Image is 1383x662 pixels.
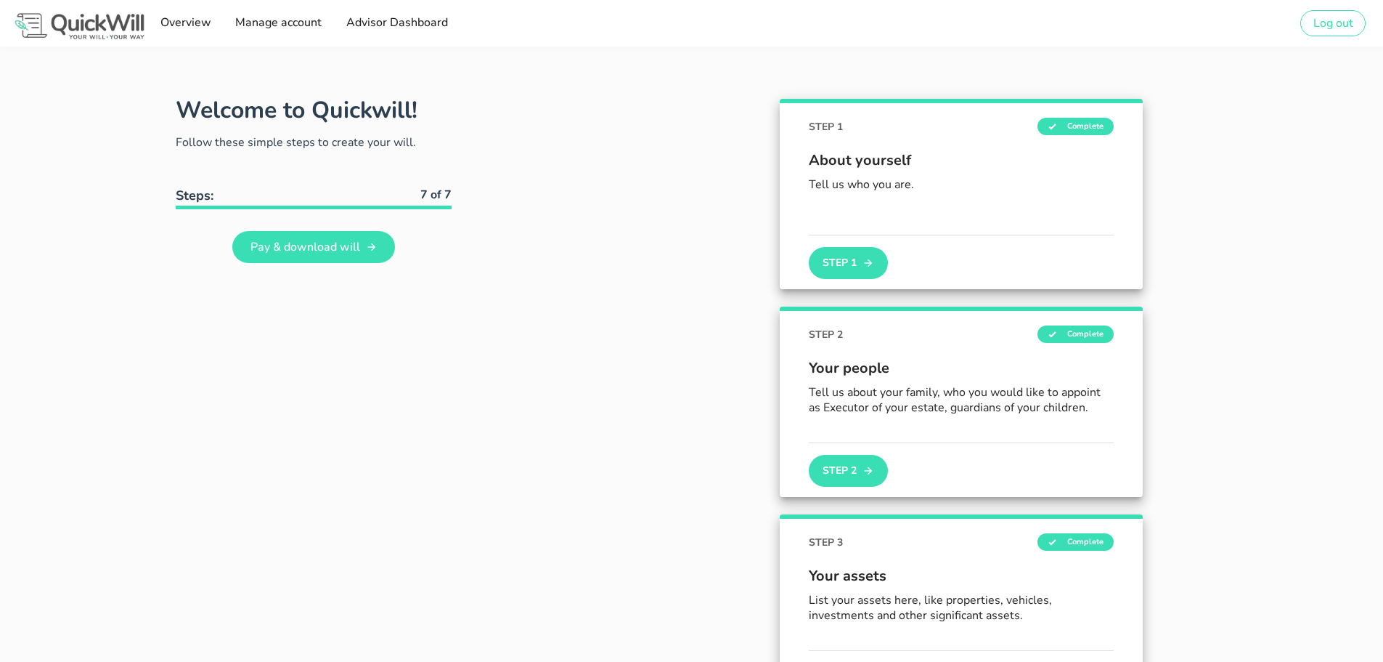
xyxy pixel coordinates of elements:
[1300,10,1366,36] button: Log out
[340,9,452,38] a: Advisor Dashboard
[176,94,417,126] h1: Welcome to Quickwill!
[809,150,1114,171] span: About yourself
[809,565,1114,587] span: Your assets
[1313,15,1353,31] span: Log out
[345,15,447,31] span: Advisor Dashboard
[234,15,322,31] span: Manage account
[232,231,395,263] a: Pay & download will
[250,239,360,255] span: Pay & download will
[420,187,452,203] b: 7 of 7
[809,535,843,550] span: STEP 3
[809,593,1114,623] p: List your assets here, like properties, vehicles, investments and other significant assets.
[155,9,215,38] a: Overview
[809,385,1114,416] p: Tell us about your family, who you would like to appoint as Executor of your estate, guardians of...
[809,358,1114,379] span: Your people
[159,15,211,31] span: Overview
[809,177,1114,193] p: Tell us who you are.
[1037,326,1114,343] span: Complete
[176,134,452,151] p: Follow these simple steps to create your will.
[809,455,887,487] button: Step 2
[809,119,843,134] span: STEP 1
[176,187,213,204] b: Steps:
[809,247,887,279] button: Step 1
[12,10,147,42] img: Logo
[1037,118,1114,135] span: Complete
[230,9,326,38] a: Manage account
[809,327,843,342] span: STEP 2
[1037,533,1114,551] span: Complete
